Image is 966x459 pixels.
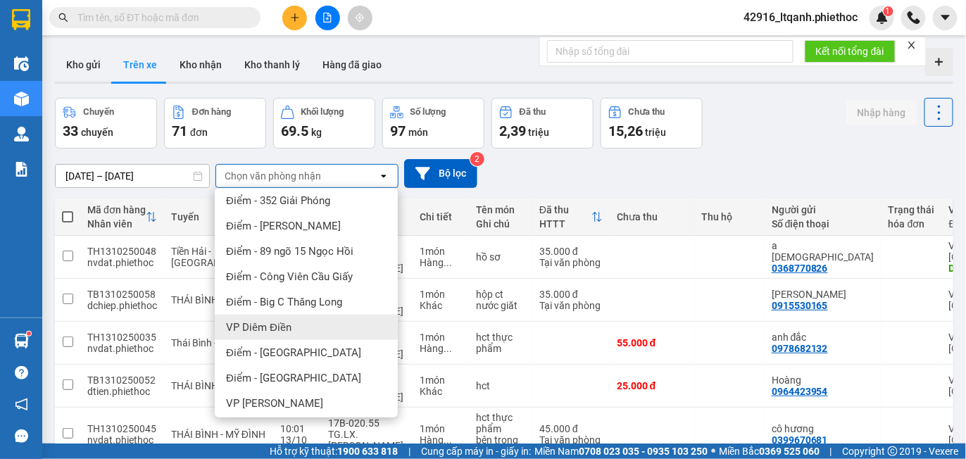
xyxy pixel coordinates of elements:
button: Đơn hàng71đơn [164,98,266,149]
input: Nhập số tổng đài [547,40,793,63]
span: Miền Nam [534,444,708,459]
div: Hoàng [772,375,874,386]
ul: Menu [215,188,398,417]
sup: 2 [470,152,484,166]
span: Miền Bắc [719,444,820,459]
div: Mã đơn hàng [87,204,146,215]
div: Số điện thoại [772,218,874,229]
span: | [830,444,832,459]
div: Hàng thông thường [420,257,462,268]
span: THÁI BÌNH - MỸ ĐÌNH [171,429,265,440]
div: TH1310250045 [87,423,157,434]
span: Kết nối tổng đài [816,44,884,59]
span: message [15,429,28,443]
span: plus [290,13,300,23]
span: Điểm - 352 Giải Phóng [226,194,330,208]
div: 1 món [420,423,462,434]
span: ... [444,257,452,268]
div: Người gửi [772,204,874,215]
div: Đã thu [520,107,546,117]
th: Toggle SortBy [80,199,164,236]
sup: 1 [27,332,31,336]
span: đơn [190,127,208,138]
img: phone-icon [908,11,920,24]
span: 15,26 [608,122,643,139]
button: Trên xe [112,48,168,82]
button: Khối lượng69.5kg [273,98,375,149]
div: hóa đơn [889,218,935,229]
div: Tuyến [171,211,266,222]
div: dchiep.phiethoc [87,300,157,311]
div: cô hương [772,423,874,434]
span: close [907,40,917,50]
div: dtien.phiethoc [87,386,157,397]
sup: 1 [884,6,893,16]
div: Tại văn phòng [539,257,603,268]
span: 33 [63,122,78,139]
span: Điểm - [GEOGRAPHIC_DATA] [226,346,361,360]
button: Kho thanh lý [233,48,311,82]
div: Chuyến [83,107,114,117]
span: Điểm - 89 ngõ 15 Ngọc Hồi [226,244,353,258]
div: Đã thu [539,204,591,215]
button: Hàng đã giao [311,48,393,82]
span: Tiền Hải - [GEOGRAPHIC_DATA] [171,246,266,268]
div: Số lượng [410,107,446,117]
div: hct thực phẩm [476,332,525,354]
img: warehouse-icon [14,127,29,142]
span: THÁI BÌNH - MỸ ĐÌNH [171,294,265,306]
div: 1 món [420,289,462,300]
div: Hàng thông thường [420,434,462,446]
span: triệu [528,127,549,138]
div: anh đắc [772,332,874,343]
div: hct [476,380,525,391]
span: file-add [322,13,332,23]
span: notification [15,398,28,411]
span: 1 [886,6,891,16]
div: 45.000 đ [539,423,603,434]
button: file-add [315,6,340,30]
span: Điểm - Big C Thăng Long [226,295,342,309]
div: nvdat.phiethoc [87,434,157,446]
span: Thái Bình - Giáp Bát [171,337,257,348]
img: warehouse-icon [14,56,29,71]
div: 0399670681 [772,434,828,446]
span: aim [355,13,365,23]
span: caret-down [939,11,952,24]
div: Tại văn phòng [539,300,603,311]
span: 97 [390,122,406,139]
div: hồ sơ [476,251,525,263]
button: Kho nhận [168,48,233,82]
button: caret-down [933,6,958,30]
button: Đã thu2,39 triệu [491,98,594,149]
button: Số lượng97món [382,98,484,149]
div: Nhân viên [87,218,146,229]
img: icon-new-feature [876,11,889,24]
button: Bộ lọc [404,159,477,188]
span: kg [311,127,322,138]
span: VP [PERSON_NAME] [226,396,323,410]
div: Chọn văn phòng nhận [225,169,321,183]
div: TG.LX.[PERSON_NAME] [328,429,406,451]
span: triệu [645,127,666,138]
div: a Ước [772,240,874,263]
div: 25.000 đ [617,380,687,391]
svg: open [378,170,389,182]
span: ... [444,343,452,354]
div: Chi tiết [420,211,462,222]
div: Tên món [476,204,525,215]
div: 35.000 đ [539,289,603,300]
span: ... [444,434,452,446]
button: Kết nối tổng đài [805,40,896,63]
div: Tại văn phòng [539,434,603,446]
div: Anh Trịnh [772,289,874,300]
div: Tạo kho hàng mới [925,48,953,76]
div: nvdat.phiethoc [87,257,157,268]
div: Khối lượng [301,107,344,117]
span: 2,39 [499,122,526,139]
span: search [58,13,68,23]
div: Ghi chú [476,218,525,229]
button: aim [348,6,372,30]
div: nvdat.phiethoc [87,343,157,354]
span: Điểm - [GEOGRAPHIC_DATA] [226,371,361,385]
